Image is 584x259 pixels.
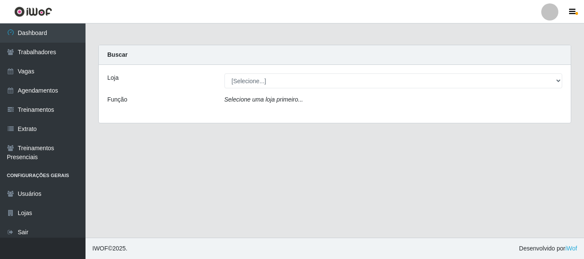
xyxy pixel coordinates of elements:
label: Função [107,95,127,104]
img: CoreUI Logo [14,6,52,17]
span: IWOF [92,245,108,252]
a: iWof [565,245,577,252]
i: Selecione uma loja primeiro... [224,96,303,103]
span: © 2025 . [92,244,127,253]
span: Desenvolvido por [519,244,577,253]
label: Loja [107,73,118,82]
strong: Buscar [107,51,127,58]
